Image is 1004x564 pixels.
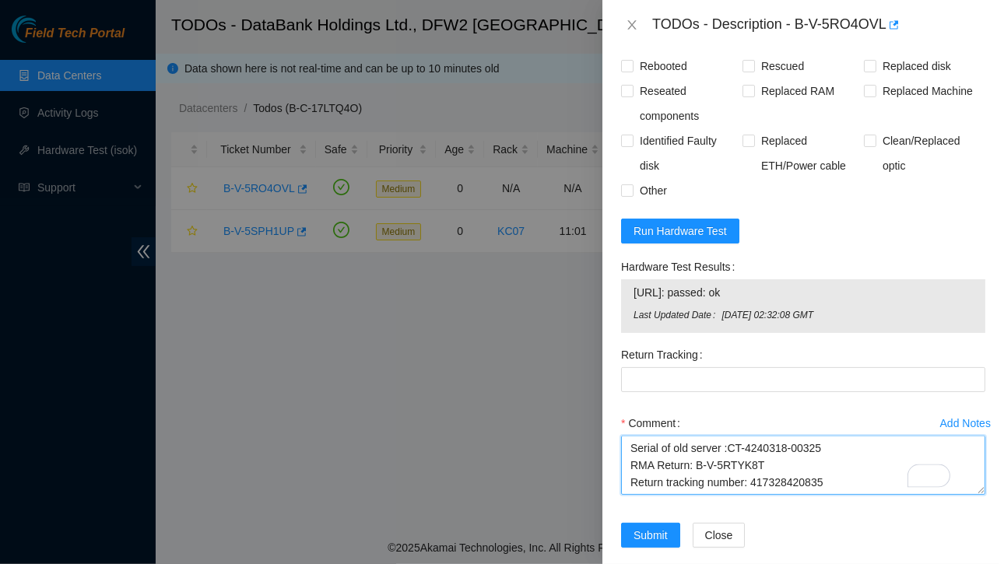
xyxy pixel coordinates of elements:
textarea: To enrich screen reader interactions, please activate Accessibility in Grammarly extension settings [621,436,985,495]
button: Submit [621,523,680,548]
span: Rescued [755,54,810,79]
span: Close [705,527,733,544]
button: Add Notes [939,411,992,436]
label: Comment [621,411,686,436]
span: Identified Faulty disk [634,128,742,178]
label: Hardware Test Results [621,254,741,279]
span: Replaced Machine [876,79,979,103]
span: Other [634,178,673,203]
div: Add Notes [940,418,991,429]
span: Replaced disk [876,54,957,79]
span: close [626,19,638,31]
span: Clean/Replaced optic [876,128,985,178]
button: Close [693,523,746,548]
span: Run Hardware Test [634,222,727,240]
span: [URL]: passed: ok [634,284,973,301]
span: Reseated components [634,79,742,128]
span: Rebooted [634,54,693,79]
button: Close [621,18,643,33]
span: Last Updated Date [634,308,721,323]
label: Return Tracking [621,342,709,367]
input: Return Tracking [621,367,985,392]
div: TODOs - Description - B-V-5RO4OVL [652,12,985,37]
span: [DATE] 02:32:08 GMT [721,308,973,323]
button: Run Hardware Test [621,219,739,243]
span: Replaced RAM [755,79,841,103]
span: Submit [634,527,668,544]
span: Replaced ETH/Power cable [755,128,864,178]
